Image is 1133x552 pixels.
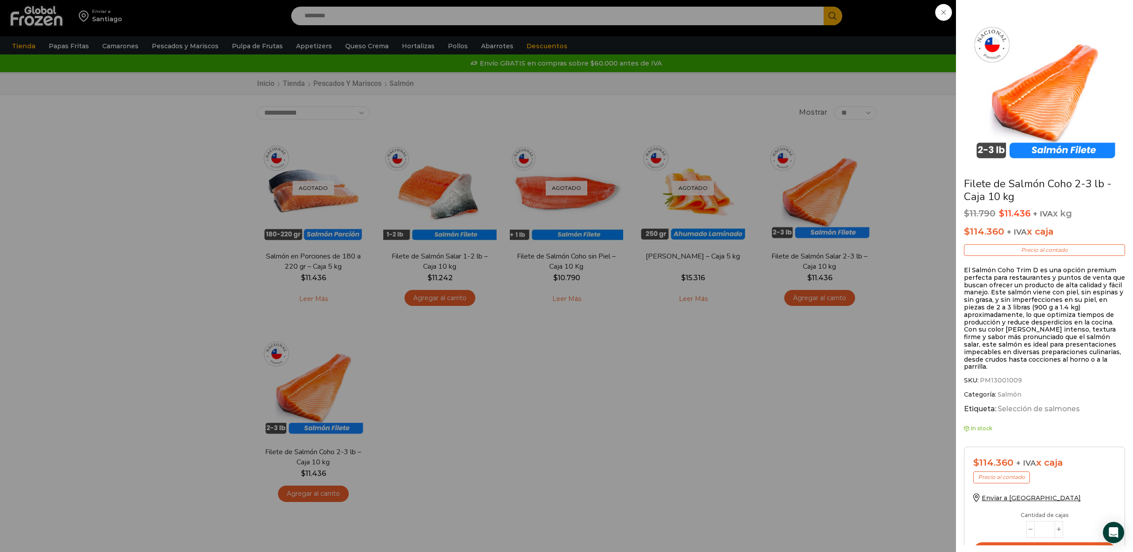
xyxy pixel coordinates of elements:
[973,456,1116,469] div: x caja
[964,208,969,219] span: $
[964,424,1125,432] p: In stock
[996,390,1021,399] a: Salmón
[1033,209,1053,218] span: + IVA
[964,7,1125,168] img: salmon-2-3
[964,208,995,219] bdi: 11.790
[999,208,1004,219] span: $
[999,208,1031,219] bdi: 11.436
[964,266,1125,371] p: El Salmón Coho Trim D es una opción premium perfecta para restaurantes y puntos de venta que busc...
[973,457,1014,468] bdi: 114.360
[973,471,1030,483] p: Precio al contado
[964,390,1125,399] span: Categoría:
[964,404,1125,414] span: Etiqueta:
[1007,228,1027,236] span: + IVA
[973,494,1081,502] a: Enviar a [GEOGRAPHIC_DATA]
[964,244,1125,256] p: Precio al contado
[964,224,1125,239] p: x caja
[1035,521,1055,538] input: Product quantity
[979,376,1022,385] span: PM13001009
[964,226,1004,237] bdi: 114.360
[1103,522,1124,543] div: Open Intercom Messenger
[964,376,1125,385] span: SKU:
[964,177,1112,204] a: Filete de Salmón Coho 2-3 lb - Caja 10 kg
[973,512,1116,518] p: Cantidad de cajas
[982,494,1081,502] span: Enviar a [GEOGRAPHIC_DATA]
[964,208,1125,219] p: x kg
[996,404,1080,414] a: Selección de salmones
[964,226,970,237] span: $
[1016,459,1036,467] span: + IVA
[973,457,979,468] span: $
